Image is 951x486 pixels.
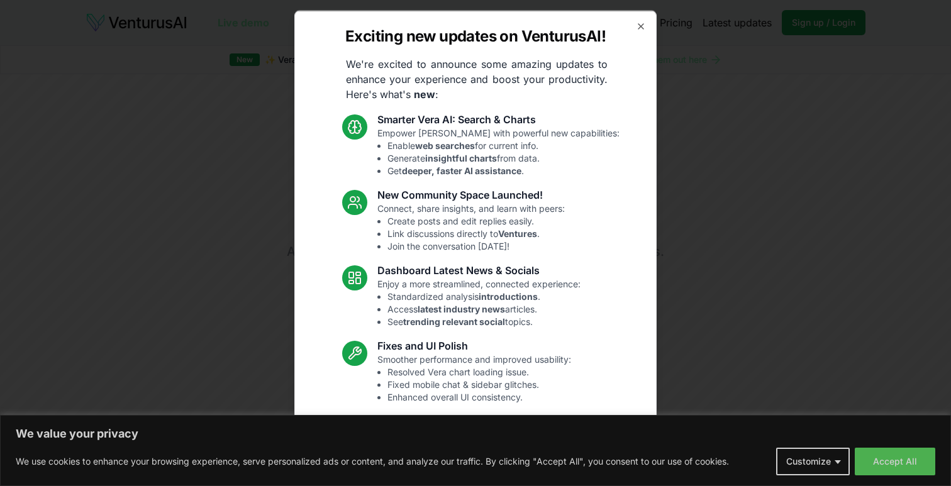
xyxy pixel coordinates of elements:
p: Connect, share insights, and learn with peers: [377,202,565,252]
li: Link discussions directly to . [387,227,565,240]
li: See topics. [387,315,581,328]
h3: Dashboard Latest News & Socials [377,262,581,277]
p: Smoother performance and improved usability: [377,353,571,403]
strong: introductions [479,290,538,301]
h3: Fixes and UI Polish [377,338,571,353]
strong: new [414,87,435,100]
li: Create posts and edit replies easily. [387,214,565,227]
li: Enable for current info. [387,139,620,152]
p: Enjoy a more streamlined, connected experience: [377,277,581,328]
h3: New Community Space Launched! [377,187,565,202]
strong: latest industry news [418,303,505,314]
li: Standardized analysis . [387,290,581,302]
strong: web searches [415,140,475,150]
p: We're excited to announce some amazing updates to enhance your experience and boost your producti... [336,56,618,101]
strong: insightful charts [425,152,497,163]
p: These updates are designed to make VenturusAI more powerful, intuitive, and user-friendly. Let us... [335,413,616,458]
strong: trending relevant social [403,316,505,326]
li: Access articles. [387,302,581,315]
p: Empower [PERSON_NAME] with powerful new capabilities: [377,126,620,177]
li: Resolved Vera chart loading issue. [387,365,571,378]
h3: Smarter Vera AI: Search & Charts [377,111,620,126]
strong: deeper, faster AI assistance [402,165,521,175]
li: Get . [387,164,620,177]
li: Fixed mobile chat & sidebar glitches. [387,378,571,390]
h2: Exciting new updates on VenturusAI! [345,26,606,46]
li: Join the conversation [DATE]! [387,240,565,252]
li: Enhanced overall UI consistency. [387,390,571,403]
strong: Ventures [498,228,537,238]
li: Generate from data. [387,152,620,164]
